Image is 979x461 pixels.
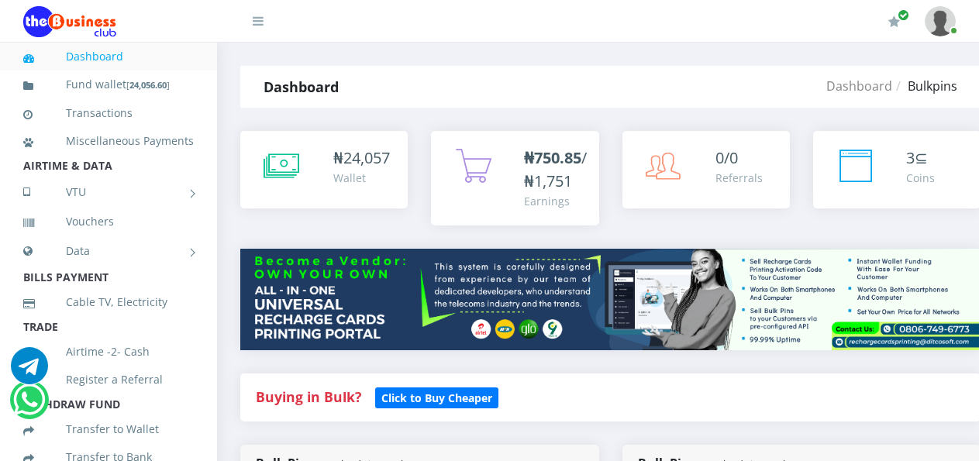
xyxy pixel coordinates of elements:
a: Chat for support [11,359,48,384]
span: 24,057 [343,147,390,168]
a: Click to Buy Cheaper [375,387,498,406]
b: 24,056.60 [129,79,167,91]
a: Vouchers [23,204,194,239]
a: Dashboard [826,77,892,95]
a: Chat for support [13,393,45,418]
a: Miscellaneous Payments [23,123,194,159]
img: Logo [23,6,116,37]
a: Register a Referral [23,362,194,397]
div: ₦ [333,146,390,170]
span: 3 [906,147,915,168]
a: 0/0 Referrals [622,131,790,208]
div: ⊆ [906,146,935,170]
span: Renew/Upgrade Subscription [898,9,909,21]
div: Coins [906,170,935,186]
span: 0/0 [715,147,738,168]
a: Airtime -2- Cash [23,334,194,370]
a: VTU [23,173,194,212]
i: Renew/Upgrade Subscription [888,15,900,28]
a: ₦750.85/₦1,751 Earnings [431,131,598,225]
a: Dashboard [23,39,194,74]
img: User [925,6,956,36]
a: ₦24,057 Wallet [240,131,408,208]
div: Wallet [333,170,390,186]
div: Earnings [524,193,587,209]
b: ₦750.85 [524,147,581,168]
a: Transactions [23,95,194,131]
span: /₦1,751 [524,147,587,191]
a: Fund wallet[24,056.60] [23,67,194,103]
b: Click to Buy Cheaper [381,390,492,405]
li: Bulkpins [892,77,957,95]
a: Cable TV, Electricity [23,284,194,320]
div: Referrals [715,170,763,186]
small: [ ] [126,79,170,91]
strong: Buying in Bulk? [256,387,361,406]
strong: Dashboard [264,77,339,96]
a: Transfer to Wallet [23,411,194,447]
a: Data [23,232,194,270]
